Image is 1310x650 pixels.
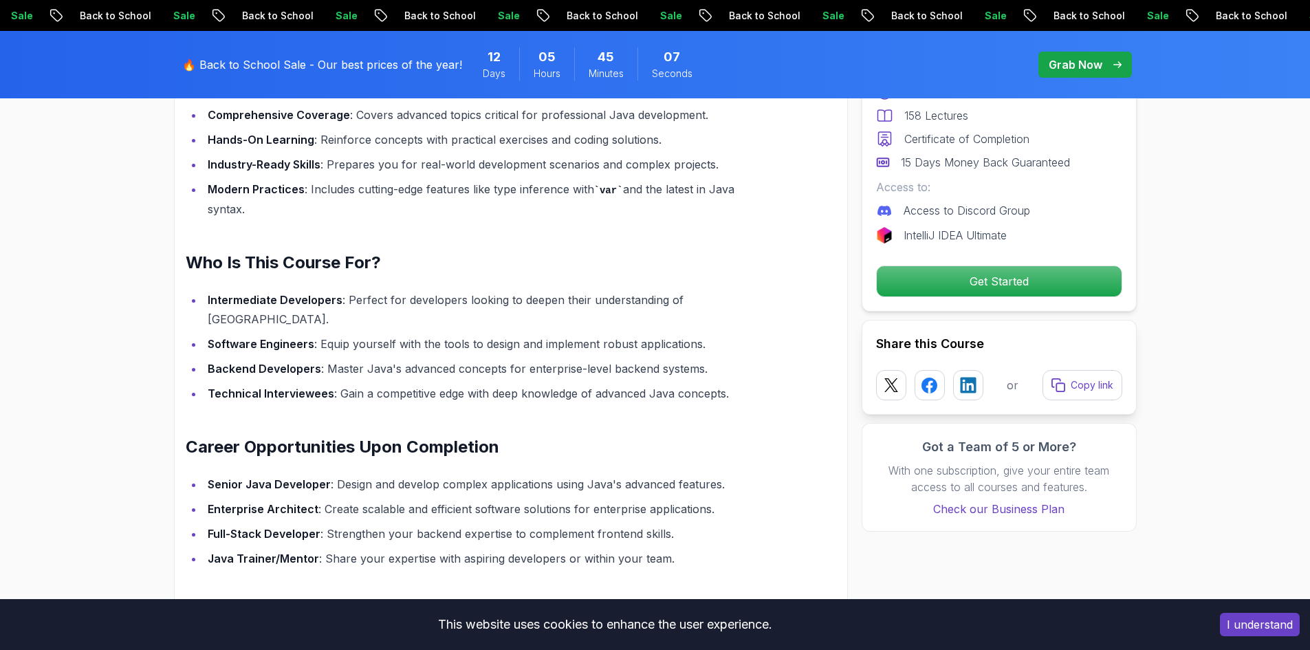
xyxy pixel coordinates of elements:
[208,133,314,147] strong: Hands-On Learning
[594,185,623,196] code: var
[800,9,894,23] p: Back to School
[186,436,771,458] h2: Career Opportunities Upon Completion
[876,334,1122,354] h2: Share this Course
[204,549,771,568] li: : Share your expertise with aspiring developers or within your team.
[208,477,331,491] strong: Senior Java Developer
[1007,377,1018,393] p: or
[208,108,350,122] strong: Comprehensive Coverage
[208,552,319,565] strong: Java Trainer/Mentor
[1042,370,1122,400] button: Copy link
[569,9,613,23] p: Sale
[876,501,1122,517] a: Check our Business Plan
[204,475,771,494] li: : Design and develop complex applications using Java's advanced features.
[204,524,771,543] li: : Strengthen your backend expertise to complement frontend skills.
[963,9,1056,23] p: Back to School
[476,9,569,23] p: Back to School
[534,67,560,80] span: Hours
[208,362,321,376] strong: Backend Developers
[208,387,334,400] strong: Technical Interviewees
[894,9,938,23] p: Sale
[876,227,893,243] img: jetbrains logo
[245,9,289,23] p: Sale
[732,9,776,23] p: Sale
[208,502,318,516] strong: Enterprise Architect
[876,462,1122,495] p: With one subscription, give your entire team access to all courses and features.
[483,67,505,80] span: Days
[1071,378,1113,392] p: Copy link
[589,67,624,80] span: Minutes
[652,67,692,80] span: Seconds
[208,158,320,171] strong: Industry-Ready Skills
[204,499,771,519] li: : Create scalable and efficient software solutions for enterprise applications.
[204,334,771,354] li: : Equip yourself with the tools to design and implement robust applications.
[598,47,614,67] span: 45 Minutes
[407,9,451,23] p: Sale
[876,266,1122,297] button: Get Started
[208,337,314,351] strong: Software Engineers
[638,9,732,23] p: Back to School
[904,227,1007,243] p: IntelliJ IDEA Ultimate
[904,131,1029,147] p: Certificate of Completion
[488,47,501,67] span: 12 Days
[1049,56,1102,73] p: Grab Now
[204,105,771,124] li: : Covers advanced topics critical for professional Java development.
[204,384,771,403] li: : Gain a competitive edge with deep knowledge of advanced Java concepts.
[904,107,968,124] p: 158 Lectures
[204,130,771,149] li: : Reinforce concepts with practical exercises and coding solutions.
[208,182,305,196] strong: Modern Practices
[904,202,1030,219] p: Access to Discord Group
[182,56,462,73] p: 🔥 Back to School Sale - Our best prices of the year!
[876,179,1122,195] p: Access to:
[1056,9,1100,23] p: Sale
[204,359,771,378] li: : Master Java's advanced concepts for enterprise-level backend systems.
[1125,9,1219,23] p: Back to School
[186,252,771,274] h2: Who Is This Course For?
[151,9,245,23] p: Back to School
[1219,9,1263,23] p: Sale
[664,47,680,67] span: 7 Seconds
[876,437,1122,457] h3: Got a Team of 5 or More?
[208,527,320,541] strong: Full-Stack Developer
[538,47,556,67] span: 5 Hours
[204,155,771,174] li: : Prepares you for real-world development scenarios and complex projects.
[204,180,771,219] li: : Includes cutting-edge features like type inference with and the latest in Java syntax.
[877,266,1122,296] p: Get Started
[10,609,1199,640] div: This website uses cookies to enhance the user experience.
[208,293,342,307] strong: Intermediate Developers
[314,9,407,23] p: Back to School
[1220,613,1300,636] button: Accept cookies
[204,290,771,329] li: : Perfect for developers looking to deepen their understanding of [GEOGRAPHIC_DATA].
[901,154,1070,171] p: 15 Days Money Back Guaranteed
[83,9,127,23] p: Sale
